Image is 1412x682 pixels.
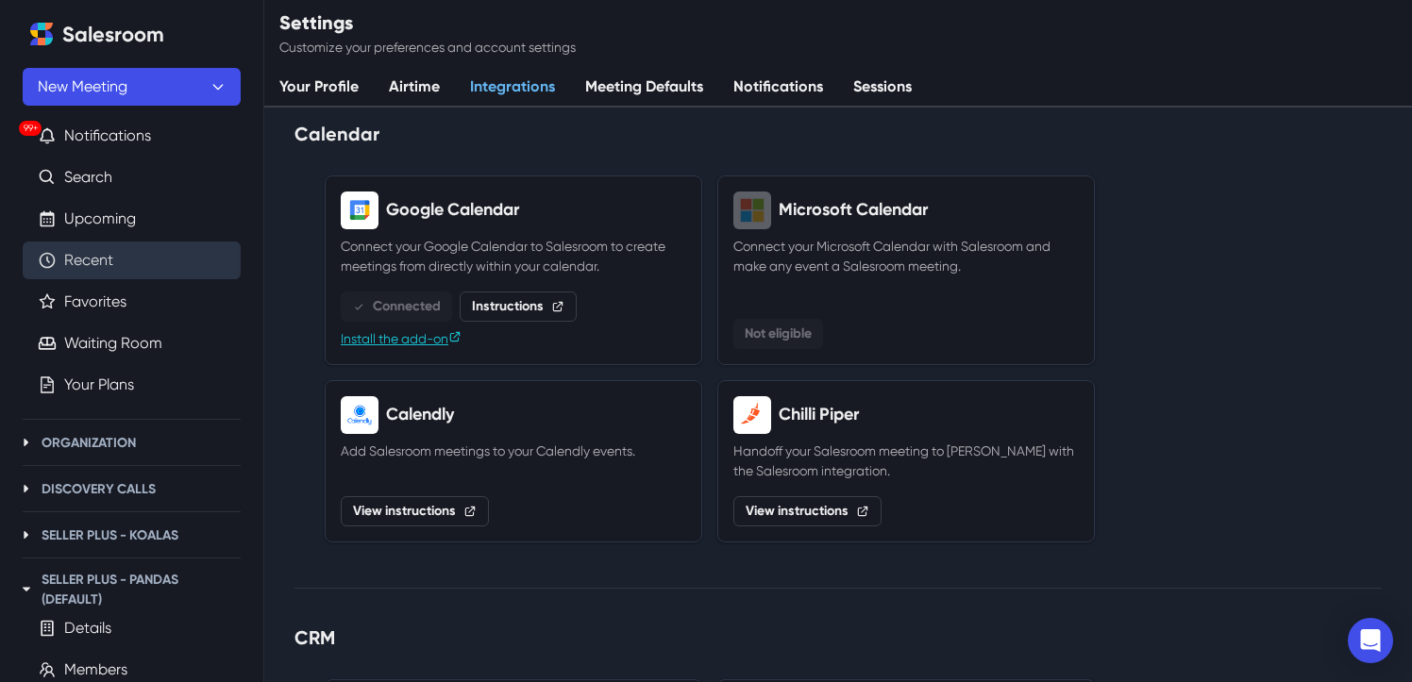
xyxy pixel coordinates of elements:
[23,117,241,155] button: 99+Notifications
[341,329,462,349] a: Install the add-on
[733,319,823,349] button: Not eligible
[42,479,156,499] p: Discovery Calls
[570,68,718,108] a: Meeting Defaults
[341,291,452,322] button: Connected
[341,237,686,276] p: Connect your Google Calendar to Salesroom to create meetings from directly within your calendar.
[460,291,577,322] a: Instructions
[42,525,178,545] p: Seller Plus - Koalas
[455,68,570,108] a: Integrations
[341,396,378,434] img: Calendly logo
[341,496,489,526] a: View instructions
[294,123,1382,145] h2: Calendar
[341,441,686,481] p: Add Salesroom meetings to your Calendly events.
[15,524,38,546] button: Toggle Seller Plus - Koalas
[62,23,164,47] h2: Salesroom
[733,191,771,229] img: Microsoft Calendar logo
[374,68,455,108] a: Airtime
[15,431,38,454] button: Toggle Organization
[64,617,111,640] a: Details
[779,405,859,425] h2: Chilli Piper
[64,374,134,396] a: Your Plans
[386,405,454,425] h2: Calendly
[279,11,576,34] h2: Settings
[23,15,60,53] a: Home
[64,208,136,230] a: Upcoming
[733,441,1079,481] p: Handoff your Salesroom meeting to [PERSON_NAME] with the Salesroom integration.
[779,200,928,221] h2: Microsoft Calendar
[264,68,374,108] a: Your Profile
[733,396,771,434] img: Chilli Piper logo
[279,38,576,58] p: Customize your preferences and account settings
[64,658,127,681] a: Members
[42,570,241,609] p: Seller Plus - Pandas (Default)
[15,578,38,601] button: Toggle Seller Plus - Pandas
[718,68,838,108] a: Notifications
[386,200,519,221] h2: Google Calendar
[733,237,1079,304] p: Connect your Microsoft Calendar with Salesroom and make any event a Salesroom meeting.
[64,332,162,355] a: Waiting Room
[64,291,126,313] a: Favorites
[64,166,112,189] a: Search
[23,68,241,106] button: New Meeting
[42,433,136,453] p: Organization
[341,191,378,229] img: Google Calendar logo
[64,249,113,272] a: Recent
[1348,618,1393,663] div: Open Intercom Messenger
[15,477,38,500] button: Toggle Discovery Calls
[733,496,882,526] a: View instructions
[838,68,927,108] a: Sessions
[294,626,1382,649] h2: CRM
